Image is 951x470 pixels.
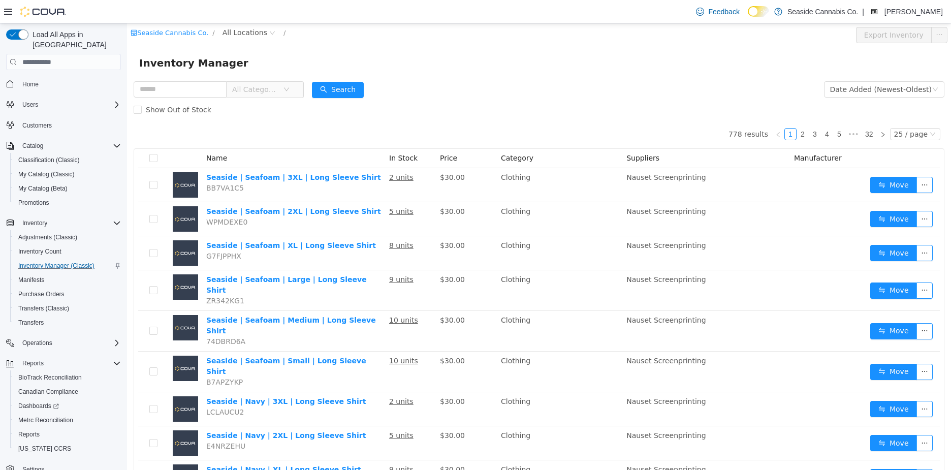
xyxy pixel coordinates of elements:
[46,183,71,208] img: Seaside | Seafoam | 2XL | Long Sleeve Shirt placeholder
[370,288,495,328] td: Clothing
[79,355,116,363] span: B7APZYKP
[313,333,338,341] span: $30.00
[14,302,73,315] a: Transfers (Classic)
[14,182,121,195] span: My Catalog (Beta)
[767,105,801,116] div: 25 / page
[14,414,77,426] a: Metrc Reconciliation
[14,245,121,258] span: Inventory Count
[789,378,806,394] button: icon: ellipsis
[262,150,287,158] u: 2 units
[18,276,44,284] span: Manifests
[803,108,809,115] i: icon: down
[18,77,121,90] span: Home
[370,179,495,213] td: Clothing
[694,105,706,117] li: 4
[789,300,806,316] button: icon: ellipsis
[14,274,48,286] a: Manifests
[20,7,66,17] img: Cova
[14,154,84,166] a: Classification (Classic)
[14,400,121,412] span: Dashboards
[79,293,249,311] a: Seaside | Seafoam | Medium | Long Sleeve Shirt
[262,252,287,260] u: 9 units
[262,293,291,301] u: 10 units
[262,442,287,450] u: 9 units
[18,388,78,396] span: Canadian Compliance
[370,247,495,288] td: Clothing
[14,182,72,195] a: My Catalog (Beta)
[10,316,125,330] button: Transfers
[692,2,743,22] a: Feedback
[262,408,287,416] u: 5 units
[708,7,739,17] span: Feedback
[10,399,125,413] a: Dashboards
[499,150,579,158] span: Nauset Screenprinting
[729,4,805,20] button: Export Inventory
[18,199,49,207] span: Promotions
[14,317,48,329] a: Transfers
[79,374,239,382] a: Seaside | Navy | 3XL | Long Sleeve Shirt
[14,386,82,398] a: Canadian Compliance
[14,317,121,329] span: Transfers
[14,260,121,272] span: Inventory Manager (Classic)
[18,337,121,349] span: Operations
[18,99,42,111] button: Users
[499,333,579,341] span: Nauset Screenprinting
[18,445,71,453] span: [US_STATE] CCRS
[79,252,240,271] a: Seaside | Seafoam | Large | Long Sleeve Shirt
[499,218,579,226] span: Nauset Screenprinting
[10,230,125,244] button: Adjustments (Classic)
[46,149,71,174] img: Seaside | Seafoam | 3XL | Long Sleeve Shirt placeholder
[10,196,125,210] button: Promotions
[313,150,338,158] span: $30.00
[105,61,151,71] span: All Categories
[370,145,495,179] td: Clothing
[10,273,125,287] button: Manifests
[14,245,66,258] a: Inventory Count
[18,357,121,369] span: Reports
[12,32,128,48] span: Inventory Manager
[14,197,53,209] a: Promotions
[10,153,125,167] button: Classification (Classic)
[10,413,125,427] button: Metrc Reconciliation
[862,6,864,18] p: |
[14,371,86,384] a: BioTrack Reconciliation
[718,105,735,117] span: •••
[694,105,706,116] a: 4
[14,197,121,209] span: Promotions
[374,131,406,139] span: Category
[743,153,790,170] button: icon: swapMove
[262,184,287,192] u: 5 units
[46,441,71,466] img: Seaside | Navy | XL | Long Sleeve Shirt placeholder
[28,29,121,50] span: Load All Apps in [GEOGRAPHIC_DATA]
[14,386,121,398] span: Canadian Compliance
[789,412,806,428] button: icon: ellipsis
[868,6,880,18] div: Mehgan Wieland
[22,80,39,88] span: Home
[804,4,820,20] button: icon: ellipsis
[18,290,65,298] span: Purchase Orders
[743,412,790,428] button: icon: swapMove
[79,333,239,352] a: Seaside | Seafoam | Small | Long Sleeve Shirt
[18,416,73,424] span: Metrc Reconciliation
[18,156,80,164] span: Classification (Classic)
[2,336,125,350] button: Operations
[22,121,52,130] span: Customers
[79,273,117,281] span: ZR342KG1
[10,259,125,273] button: Inventory Manager (Classic)
[79,442,234,450] a: Seaside | Navy | XL | Long Sleeve Shirt
[18,233,77,241] span: Adjustments (Classic)
[743,340,790,357] button: icon: swapMove
[14,260,99,272] a: Inventory Manager (Classic)
[670,105,682,117] li: 2
[18,119,121,132] span: Customers
[670,105,681,116] a: 2
[262,131,291,139] span: In Stock
[743,446,790,462] button: icon: swapMove
[789,446,806,462] button: icon: ellipsis
[743,222,790,238] button: icon: swapMove
[682,105,693,116] a: 3
[499,184,579,192] span: Nauset Screenprinting
[370,213,495,247] td: Clothing
[46,332,71,358] img: Seaside | Seafoam | Small | Long Sleeve Shirt placeholder
[10,385,125,399] button: Canadian Compliance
